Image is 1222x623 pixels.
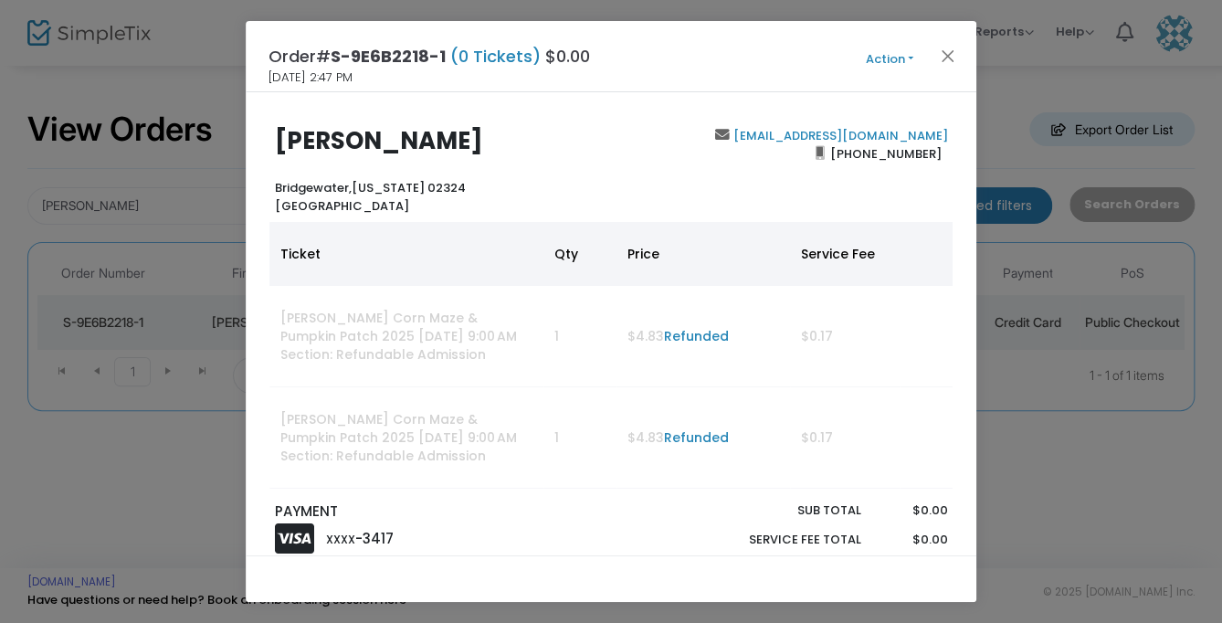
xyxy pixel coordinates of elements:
p: $0.00 [879,531,947,549]
td: [PERSON_NAME] Corn Maze & Pumpkin Patch 2025 [DATE] 9:00 AM Section: Refundable Admission [269,286,543,387]
button: Action [835,49,944,69]
p: Sub total [706,502,861,520]
th: Ticket [269,222,543,286]
td: $0.17 [790,286,900,387]
span: (0 Tickets) [446,45,545,68]
td: $4.83 [616,286,790,387]
a: Refunded [664,327,729,345]
th: Qty [543,222,616,286]
a: [EMAIL_ADDRESS][DOMAIN_NAME] [730,127,948,144]
td: $4.83 [616,387,790,489]
td: [PERSON_NAME] Corn Maze & Pumpkin Patch 2025 [DATE] 9:00 AM Section: Refundable Admission [269,387,543,489]
th: Price [616,222,790,286]
td: $0.17 [790,387,900,489]
td: 1 [543,387,616,489]
span: [DATE] 2:47 PM [269,69,353,87]
span: S-9E6B2218-1 [331,45,446,68]
b: [PERSON_NAME] [275,124,483,157]
td: 1 [543,286,616,387]
div: Data table [269,222,953,489]
span: -3417 [355,529,394,548]
span: XXXX [326,532,355,547]
a: Refunded [664,428,729,447]
b: [US_STATE] 02324 [GEOGRAPHIC_DATA] [275,179,466,215]
h4: Order# $0.00 [269,44,590,69]
button: Close [936,44,960,68]
p: Service Fee Total [706,531,861,549]
span: Bridgewater, [275,179,352,196]
p: $0.00 [879,502,947,520]
th: Service Fee [790,222,900,286]
span: [PHONE_NUMBER] [825,139,948,168]
p: PAYMENT [275,502,603,523]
